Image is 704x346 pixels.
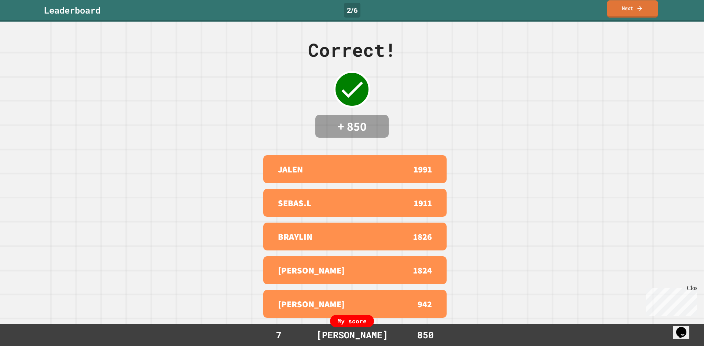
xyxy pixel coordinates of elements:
[323,119,381,134] h4: + 850
[278,297,345,310] p: [PERSON_NAME]
[414,196,432,209] p: 1911
[643,285,697,316] iframe: chat widget
[413,230,432,243] p: 1826
[3,3,51,46] div: Chat with us now!Close
[344,3,360,18] div: 2 / 6
[278,163,303,176] p: JALEN
[330,315,374,327] div: My score
[418,297,432,310] p: 942
[44,4,100,17] div: Leaderboard
[607,0,658,18] a: Next
[278,230,312,243] p: BRAYLIN
[308,36,396,64] div: Correct!
[251,328,306,342] div: 7
[278,196,311,209] p: SEBAS.L
[673,317,697,339] iframe: chat widget
[398,328,453,342] div: 850
[278,264,345,277] p: [PERSON_NAME]
[414,163,432,176] p: 1991
[413,264,432,277] p: 1824
[309,328,395,342] div: [PERSON_NAME]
